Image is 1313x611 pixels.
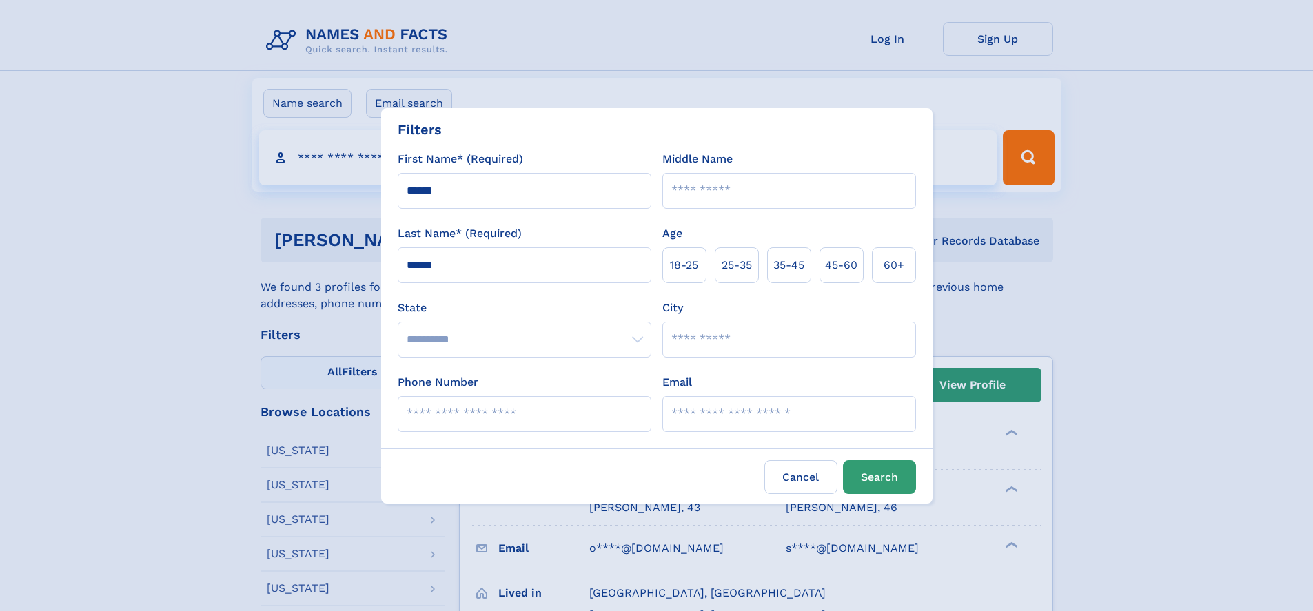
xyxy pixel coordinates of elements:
label: Age [662,225,682,242]
label: First Name* (Required) [398,151,523,167]
label: Middle Name [662,151,733,167]
label: Last Name* (Required) [398,225,522,242]
label: State [398,300,651,316]
label: Email [662,374,692,391]
div: Filters [398,119,442,140]
span: 45‑60 [825,257,857,273]
label: Cancel [764,460,837,494]
span: 35‑45 [773,257,804,273]
span: 25‑35 [722,257,752,273]
span: 60+ [884,257,904,273]
label: Phone Number [398,374,478,391]
button: Search [843,460,916,494]
label: City [662,300,683,316]
span: 18‑25 [670,257,698,273]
